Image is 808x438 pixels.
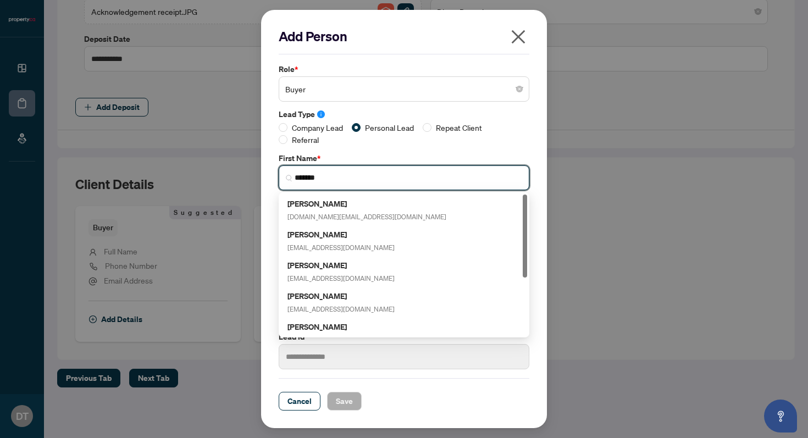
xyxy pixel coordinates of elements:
[279,27,529,45] h2: Add Person
[317,110,325,118] span: info-circle
[764,400,797,433] button: Open asap
[287,305,395,313] span: [EMAIL_ADDRESS][DOMAIN_NAME]
[510,28,527,46] span: close
[279,63,529,75] label: Role
[279,331,529,343] label: Lead Id
[287,274,395,282] span: [EMAIL_ADDRESS][DOMAIN_NAME]
[431,121,486,134] span: Repeat Client
[287,243,395,252] span: [EMAIL_ADDRESS][DOMAIN_NAME]
[279,152,529,164] label: First Name
[287,392,312,410] span: Cancel
[287,320,395,333] h5: [PERSON_NAME]
[286,175,292,181] img: search_icon
[287,197,446,210] h5: [PERSON_NAME]
[279,108,529,120] label: Lead Type
[287,290,395,302] h5: [PERSON_NAME]
[516,86,523,92] span: close-circle
[327,392,362,411] button: Save
[287,121,347,134] span: Company Lead
[279,392,320,411] button: Cancel
[285,79,523,99] span: Buyer
[287,213,446,221] span: [DOMAIN_NAME][EMAIL_ADDRESS][DOMAIN_NAME]
[287,259,395,271] h5: [PERSON_NAME]
[287,134,323,146] span: Referral
[361,121,418,134] span: Personal Lead
[287,228,395,241] h5: [PERSON_NAME]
